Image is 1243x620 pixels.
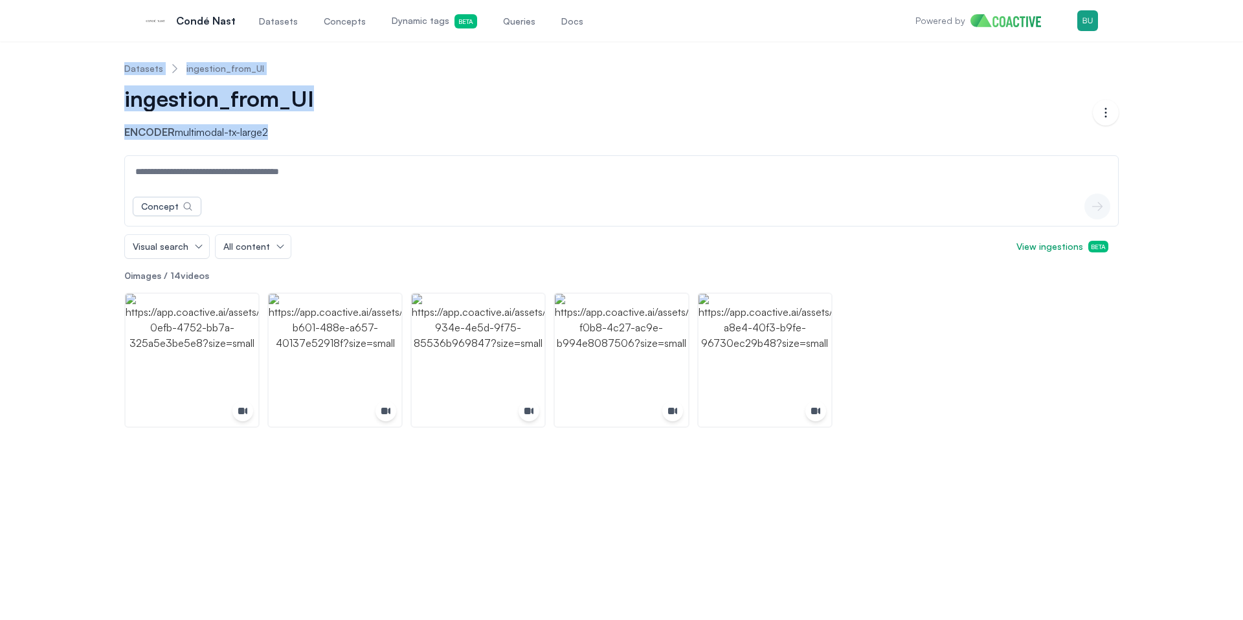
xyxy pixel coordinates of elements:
[145,10,166,31] img: Condé Nast
[124,52,1119,85] nav: Breadcrumb
[124,62,163,75] a: Datasets
[454,14,477,28] span: Beta
[324,15,366,28] span: Concepts
[915,14,965,27] p: Powered by
[412,294,544,426] img: https://app.coactive.ai/assets/ui/images/coactive/ingestion_from_UI_1754929603216/ba44a2ae-934e-4...
[503,15,535,28] span: Queries
[133,197,201,216] button: Concept
[170,270,181,281] span: 14
[133,240,188,253] span: Visual search
[216,235,291,258] button: All content
[124,85,332,111] button: ingestion_from_UI
[392,14,477,28] span: Dynamic tags
[259,15,298,28] span: Datasets
[555,294,688,426] img: https://app.coactive.ai/assets/ui/images/coactive/ingestion_from_UI_1754929603216/aabfd922-f0b8-4...
[970,14,1051,27] img: Home
[124,269,1119,282] p: images / videos
[186,62,264,75] a: ingestion_from_UI
[126,294,258,426] img: https://app.coactive.ai/assets/ui/images/coactive/ingestion_from_UI_1754929603216/99130617-0efb-4...
[176,13,236,28] p: Condé Nast
[699,294,831,426] img: https://app.coactive.ai/assets/ui/images/coactive/ingestion_from_UI_1754929603216/4454c707-a8e4-4...
[1088,241,1108,252] span: Beta
[125,235,209,258] button: Visual search
[1077,10,1098,31] img: Menu for the logged in user
[124,85,314,111] span: ingestion_from_UI
[124,124,342,140] p: multimodal-tx-large2
[223,240,270,253] span: All content
[141,200,179,213] div: Concept
[1016,240,1108,253] span: View ingestions
[124,126,175,138] span: Encoder
[124,270,131,281] span: 0
[1006,235,1119,258] button: View ingestionsBeta
[269,294,401,426] img: https://app.coactive.ai/assets/ui/images/coactive/ingestion_from_UI_1754929603216/6b72ab7c-b601-4...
